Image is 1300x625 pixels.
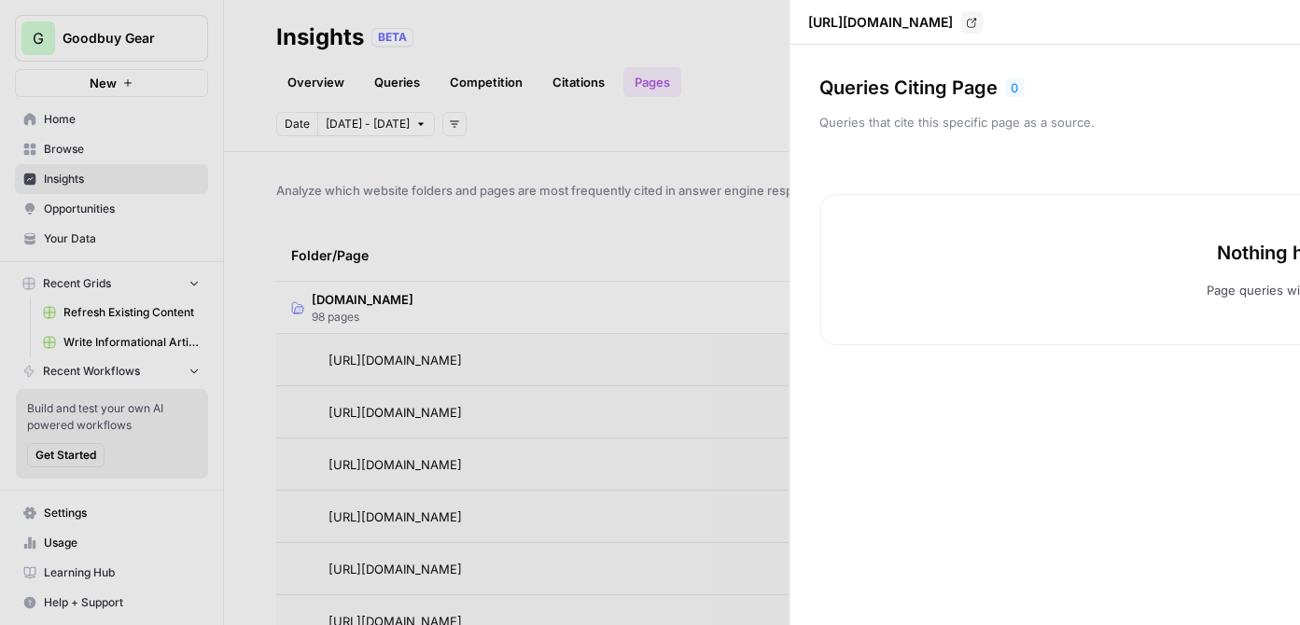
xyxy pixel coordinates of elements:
[15,357,208,385] button: Recent Workflows
[328,507,462,526] span: [URL][DOMAIN_NAME]
[44,201,200,217] span: Opportunities
[328,560,462,578] span: [URL][DOMAIN_NAME]
[44,564,200,581] span: Learning Hub
[291,229,1102,281] div: Folder/Page
[35,327,208,357] a: Write Informational Article
[63,334,200,351] span: Write Informational Article
[276,22,364,52] div: Insights
[328,403,462,422] span: [URL][DOMAIN_NAME]
[15,498,208,528] a: Settings
[44,141,200,158] span: Browse
[43,363,140,380] span: Recent Workflows
[317,112,435,136] button: [DATE] - [DATE]
[326,116,410,132] span: [DATE] - [DATE]
[623,67,681,97] a: Pages
[15,69,208,97] button: New
[44,111,200,128] span: Home
[371,28,413,47] div: BETA
[15,224,208,254] a: Your Data
[15,134,208,164] a: Browse
[15,588,208,618] button: Help + Support
[27,400,197,434] span: Build and test your own AI powered workflows
[44,505,200,521] span: Settings
[35,447,96,464] span: Get Started
[276,67,356,97] a: Overview
[276,181,1248,200] span: Analyze which website folders and pages are most frequently cited in answer engine responses acro...
[819,75,998,101] h3: Queries Citing Page
[44,594,200,611] span: Help + Support
[439,67,534,97] a: Competition
[363,67,431,97] a: Queries
[819,113,1095,132] p: Queries that cite this specific page as a source.
[43,275,111,292] span: Recent Grids
[44,535,200,551] span: Usage
[960,11,983,34] a: Go to page https://goodbuygear.com/
[15,15,208,62] button: Workspace: Goodbuy Gear
[63,29,175,48] span: Goodbuy Gear
[27,443,105,467] button: Get Started
[44,171,200,187] span: Insights
[63,304,200,321] span: Refresh Existing Content
[33,27,44,49] span: G
[1005,78,1024,97] div: 0
[15,528,208,558] a: Usage
[15,194,208,224] a: Opportunities
[328,455,462,474] span: [URL][DOMAIN_NAME]
[15,558,208,588] a: Learning Hub
[44,230,200,247] span: Your Data
[15,270,208,298] button: Recent Grids
[312,309,413,326] span: 98 pages
[90,74,117,92] span: New
[541,67,616,97] a: Citations
[285,116,310,132] span: Date
[328,351,462,369] span: [URL][DOMAIN_NAME]
[15,104,208,134] a: Home
[312,290,413,309] span: [DOMAIN_NAME]
[808,13,953,32] p: [URL][DOMAIN_NAME]
[35,298,208,327] a: Refresh Existing Content
[15,164,208,194] a: Insights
